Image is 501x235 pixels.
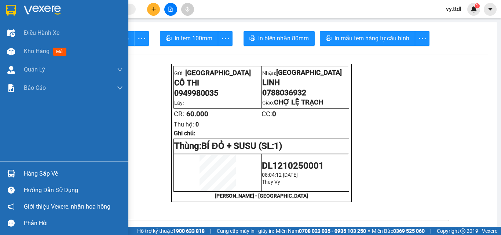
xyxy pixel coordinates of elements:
[134,31,149,46] button: more
[201,141,282,151] span: BÍ ĐỎ + SUSU (SL:
[218,34,232,43] span: more
[166,35,172,42] span: printer
[174,68,261,77] p: Gửi:
[53,48,66,56] span: mới
[181,3,194,16] button: aim
[174,130,195,137] span: Ghi chú:
[210,227,211,235] span: |
[185,7,190,12] span: aim
[218,31,233,46] button: more
[160,31,218,46] button: printerIn tem 100mm
[276,227,366,235] span: Miền Nam
[471,6,477,12] img: icon-new-feature
[262,179,280,185] span: Thùy Vy
[274,98,323,106] span: CHỢ LỆ TRẠCH
[262,161,324,171] span: DL1210250001
[460,228,465,234] span: copyright
[393,228,425,234] strong: 0369 525 060
[186,110,208,118] span: 60.000
[258,34,309,43] span: In biên nhận 80mm
[7,66,15,74] img: warehouse-icon
[174,121,194,128] span: Thu hộ:
[320,31,415,46] button: printerIn mẫu tem hàng tự cấu hình
[217,227,274,235] span: Cung cấp máy in - giấy in:
[244,31,315,46] button: printerIn biên nhận 80mm
[174,141,201,151] span: Thùng:
[215,193,308,199] strong: [PERSON_NAME] - [GEOGRAPHIC_DATA]
[262,172,298,178] span: 08:04:12 [DATE]
[24,168,123,179] div: Hàng sắp về
[174,78,199,87] span: CÔ THI
[334,34,409,43] span: In mẫu tem hàng tự cấu hình
[195,121,199,128] span: 0
[272,110,276,118] span: 0
[137,227,205,235] span: Hỗ trợ kỹ thuật:
[24,48,50,55] span: Kho hàng
[164,3,177,16] button: file-add
[8,203,15,210] span: notification
[372,227,425,235] span: Miền Bắc
[173,228,205,234] strong: 1900 633 818
[147,3,160,16] button: plus
[4,4,106,18] li: Thanh Thuỷ
[274,141,282,151] span: 1)
[262,78,280,87] span: LINH
[7,48,15,55] img: warehouse-icon
[174,100,184,106] span: Lấy:
[135,34,149,43] span: more
[185,69,251,77] span: [GEOGRAPHIC_DATA]
[24,185,123,196] div: Hướng dẫn sử dụng
[24,202,110,211] span: Giới thiệu Vexere, nhận hoa hồng
[24,28,59,37] span: Điều hành xe
[6,5,16,16] img: logo-vxr
[168,7,173,12] span: file-add
[484,3,497,16] button: caret-down
[7,84,15,92] img: solution-icon
[249,35,255,42] span: printer
[51,31,98,55] li: VP [GEOGRAPHIC_DATA]
[440,4,467,14] span: vy.ttdl
[175,34,212,43] span: In tem 100mm
[276,69,342,77] span: [GEOGRAPHIC_DATA]
[262,88,306,97] span: 0788036932
[368,230,370,232] span: ⚪️
[174,88,218,98] span: 0949980035
[24,65,45,74] span: Quản Lý
[7,170,15,177] img: warehouse-icon
[8,187,15,194] span: question-circle
[24,83,46,92] span: Báo cáo
[262,110,276,118] span: CC:
[262,100,323,106] span: Giao:
[299,228,366,234] strong: 0708 023 035 - 0935 103 250
[326,35,332,42] span: printer
[24,218,123,229] div: Phản hồi
[430,227,431,235] span: |
[475,3,480,8] sup: 1
[117,85,123,91] span: down
[7,29,15,37] img: warehouse-icon
[476,3,478,8] span: 1
[8,220,15,227] span: message
[117,67,123,73] span: down
[174,110,184,118] span: CR:
[487,6,494,12] span: caret-down
[415,34,429,43] span: more
[151,7,156,12] span: plus
[4,31,51,55] li: VP [GEOGRAPHIC_DATA]
[262,69,349,77] p: Nhận:
[415,31,429,46] button: more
